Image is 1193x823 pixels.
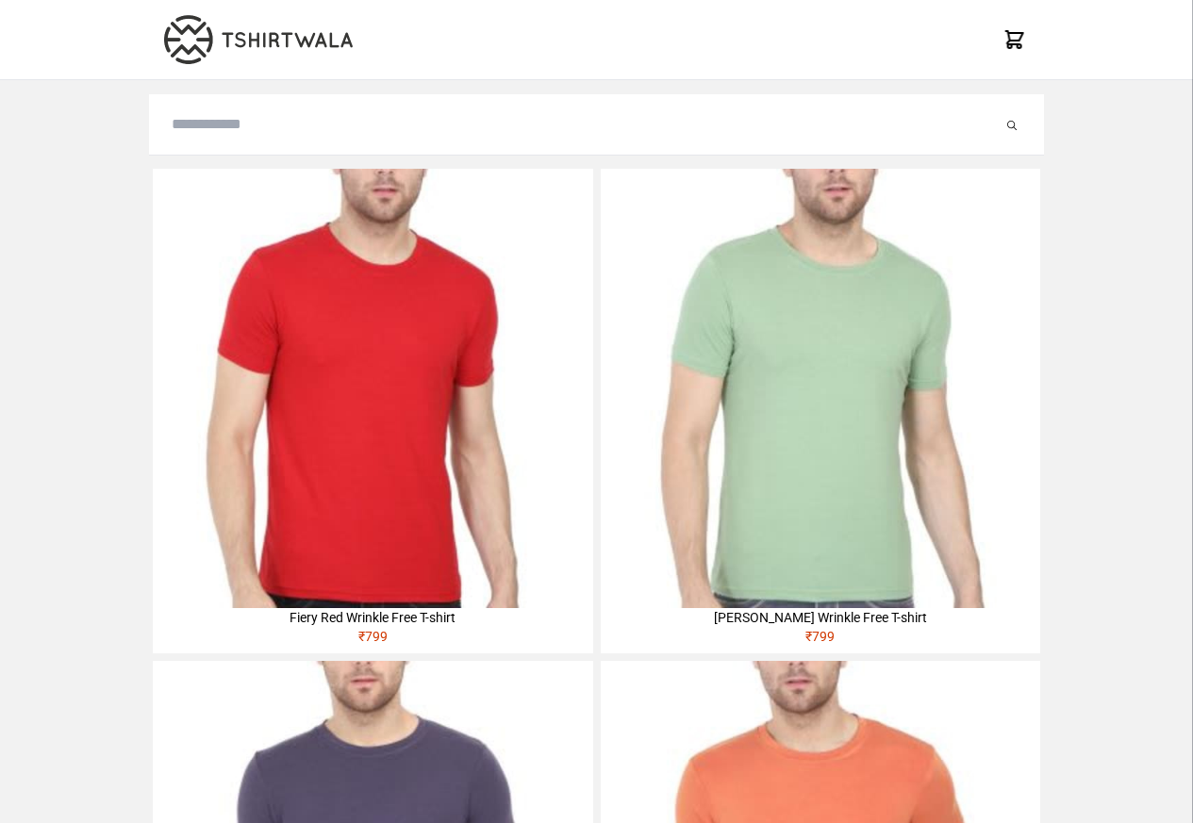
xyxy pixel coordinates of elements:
[601,169,1040,653] a: [PERSON_NAME] Wrinkle Free T-shirt₹799
[153,169,592,653] a: Fiery Red Wrinkle Free T-shirt₹799
[1002,113,1021,136] button: Submit your search query.
[601,169,1040,608] img: 4M6A2211-320x320.jpg
[601,627,1040,653] div: ₹ 799
[153,169,592,608] img: 4M6A2225-320x320.jpg
[153,608,592,627] div: Fiery Red Wrinkle Free T-shirt
[153,627,592,653] div: ₹ 799
[164,15,353,64] img: TW-LOGO-400-104.png
[601,608,1040,627] div: [PERSON_NAME] Wrinkle Free T-shirt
